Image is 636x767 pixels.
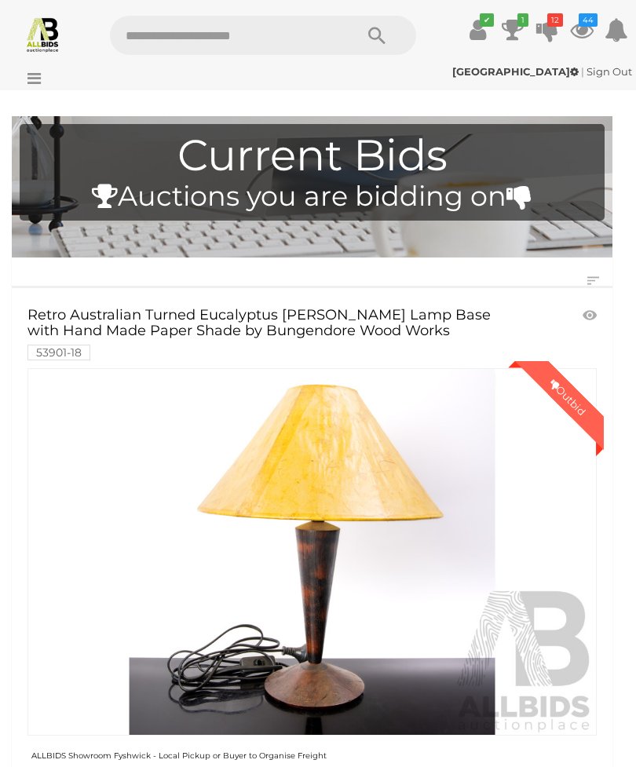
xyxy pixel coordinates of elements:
img: 53901-18a.jpg [28,369,596,735]
i: ✔ [480,13,494,27]
a: 12 [535,16,559,44]
a: ✔ [466,16,490,44]
i: 1 [517,13,528,27]
button: Search [338,16,416,55]
span: | [581,65,584,78]
a: ALLBIDS Showroom Fyshwick - Local Pickup or Buyer to Organise Freight [31,748,327,761]
div: Outbid [532,361,604,433]
a: Retro Australian Turned Eucalyptus [PERSON_NAME] Lamp Base with Hand Made Paper Shade by Bungendo... [27,308,506,359]
i: 12 [547,13,563,27]
h1: Current Bids [27,132,597,180]
a: 1 [501,16,525,44]
strong: [GEOGRAPHIC_DATA] [452,65,579,78]
h4: Auctions you are bidding on [27,181,597,212]
a: [GEOGRAPHIC_DATA] [452,65,581,78]
a: 44 [570,16,594,44]
a: Sign Out [587,65,632,78]
i: 44 [579,13,598,27]
a: Outbid [27,368,597,736]
img: Allbids.com.au [24,16,61,53]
